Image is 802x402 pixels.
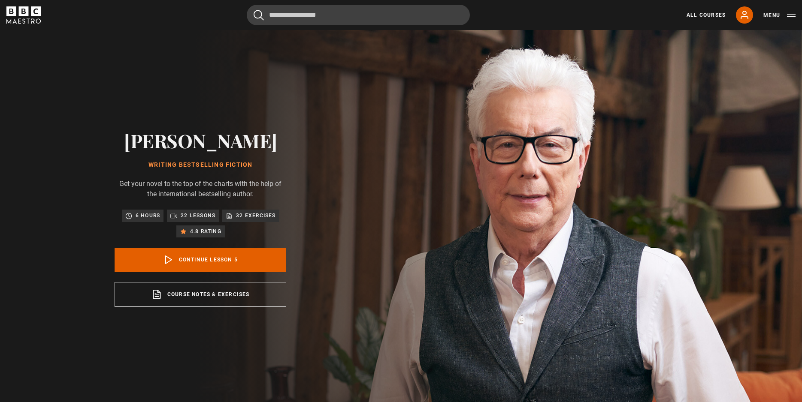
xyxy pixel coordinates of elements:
p: 6 hours [136,211,160,220]
p: Get your novel to the top of the charts with the help of the international bestselling author. [115,179,286,199]
a: All Courses [687,11,726,19]
h1: Writing Bestselling Fiction [115,162,286,168]
p: 32 exercises [236,211,275,220]
p: 22 lessons [181,211,215,220]
h2: [PERSON_NAME] [115,129,286,151]
a: Course notes & exercises [115,282,286,307]
button: Toggle navigation [763,11,796,20]
button: Submit the search query [254,10,264,21]
svg: BBC Maestro [6,6,41,24]
input: Search [247,5,470,25]
p: 4.8 rating [190,227,221,236]
a: Continue lesson 5 [115,248,286,272]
